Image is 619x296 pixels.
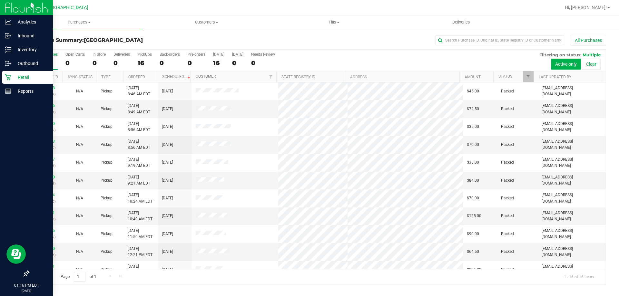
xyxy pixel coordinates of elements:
[84,37,143,43] span: [GEOGRAPHIC_DATA]
[128,228,152,240] span: [DATE] 11:50 AM EDT
[76,160,83,165] span: Not Applicable
[539,75,571,79] a: Last Updated By
[501,159,514,166] span: Packed
[128,85,150,97] span: [DATE] 8:46 AM EDT
[76,177,83,184] button: N/A
[542,263,602,276] span: [EMAIL_ADDRESS][DOMAIN_NAME]
[162,213,173,219] span: [DATE]
[76,267,83,272] span: Not Applicable
[76,107,83,111] span: Not Applicable
[76,213,83,219] button: N/A
[74,272,85,282] input: 1
[128,263,152,276] span: [DATE] 12:21 PM EDT
[467,195,479,201] span: $70.00
[213,52,224,57] div: [DATE]
[65,59,85,67] div: 0
[188,59,205,67] div: 0
[542,121,602,133] span: [EMAIL_ADDRESS][DOMAIN_NAME]
[128,138,150,151] span: [DATE] 8:56 AM EDT
[501,195,514,201] span: Packed
[128,210,152,222] span: [DATE] 10:49 AM EDT
[76,124,83,130] button: N/A
[542,157,602,169] span: [EMAIL_ADDRESS][DOMAIN_NAME]
[76,232,83,236] span: Not Applicable
[101,267,113,273] span: Pickup
[101,231,113,237] span: Pickup
[68,75,93,79] a: Sync Status
[501,267,514,273] span: Packed
[138,52,152,57] div: PickUps
[542,85,602,97] span: [EMAIL_ADDRESS][DOMAIN_NAME]
[542,174,602,186] span: [EMAIL_ADDRESS][DOMAIN_NAME]
[11,46,50,53] p: Inventory
[162,177,173,184] span: [DATE]
[162,142,173,148] span: [DATE]
[101,142,113,148] span: Pickup
[501,106,514,112] span: Packed
[467,142,479,148] span: $70.00
[571,35,606,46] button: All Purchases
[542,210,602,222] span: [EMAIL_ADDRESS][DOMAIN_NAME]
[138,59,152,67] div: 16
[398,15,525,29] a: Deliveries
[76,214,83,218] span: Not Applicable
[76,249,83,255] button: N/A
[55,272,102,282] span: Page of 1
[128,103,150,115] span: [DATE] 8:49 AM EDT
[101,249,113,255] span: Pickup
[76,88,83,94] button: N/A
[162,267,173,273] span: [DATE]
[37,103,55,108] a: 11841426
[467,159,479,166] span: $36.00
[467,124,479,130] span: $35.00
[5,74,11,81] inline-svg: Retail
[467,213,481,219] span: $125.00
[162,124,173,130] span: [DATE]
[523,71,534,82] a: Filter
[37,264,55,269] a: 11843501
[5,88,11,94] inline-svg: Reports
[76,195,83,201] button: N/A
[11,87,50,95] p: Reports
[270,15,398,29] a: Tills
[467,177,479,184] span: $84.00
[15,15,143,29] a: Purchases
[37,193,55,197] a: 11842444
[162,106,173,112] span: [DATE]
[11,73,50,81] p: Retail
[65,52,85,57] div: Open Carts
[435,35,564,45] input: Search Purchase ID, Original ID, State Registry ID or Customer Name...
[101,159,113,166] span: Pickup
[76,249,83,254] span: Not Applicable
[101,124,113,130] span: Pickup
[37,175,55,179] a: 11842020
[37,121,55,126] a: 11841430
[37,157,55,162] a: 11841977
[101,88,113,94] span: Pickup
[542,228,602,240] span: [EMAIL_ADDRESS][DOMAIN_NAME]
[11,18,50,26] p: Analytics
[467,88,479,94] span: $45.00
[251,52,275,57] div: Needs Review
[128,75,145,79] a: Ordered
[5,19,11,25] inline-svg: Analytics
[37,86,55,90] a: 11841358
[465,75,481,79] a: Amount
[542,103,602,115] span: [EMAIL_ADDRESS][DOMAIN_NAME]
[196,74,216,79] a: Customer
[143,15,270,29] a: Customers
[542,192,602,204] span: [EMAIL_ADDRESS][DOMAIN_NAME]
[565,5,607,10] span: Hi, [PERSON_NAME]!
[76,159,83,166] button: N/A
[467,231,479,237] span: $90.00
[542,138,602,151] span: [EMAIL_ADDRESS][DOMAIN_NAME]
[113,52,130,57] div: Deliveries
[266,71,276,82] a: Filter
[143,19,270,25] span: Customers
[44,5,88,10] span: [GEOGRAPHIC_DATA]
[76,89,83,93] span: Not Applicable
[551,59,581,70] button: Active only
[76,196,83,200] span: Not Applicable
[501,124,514,130] span: Packed
[162,195,173,201] span: [DATE]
